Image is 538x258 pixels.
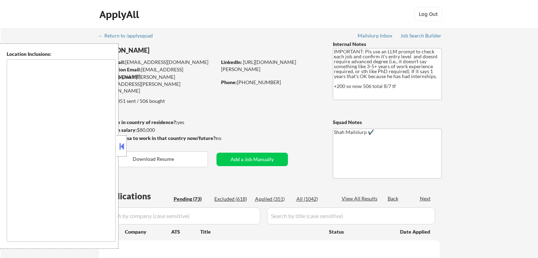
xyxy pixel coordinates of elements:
[174,195,209,203] div: Pending (73)
[221,79,321,86] div: [PHONE_NUMBER]
[329,225,390,238] div: Status
[98,33,160,40] a: ← Return to /applysquad
[99,135,217,141] strong: Will need Visa to work in that country now/future?:
[99,66,216,80] div: [EMAIL_ADDRESS][DOMAIN_NAME]
[221,59,296,72] a: [URL][DOMAIN_NAME][PERSON_NAME]
[342,195,380,202] div: View All Results
[171,228,200,235] div: ATS
[98,33,160,38] div: ← Return to /applysquad
[99,119,177,125] strong: Can work in country of residence?:
[420,195,431,202] div: Next
[200,228,322,235] div: Title
[358,33,393,38] div: Mailslurp Inbox
[99,59,216,66] div: [EMAIL_ADDRESS][DOMAIN_NAME]
[221,79,237,85] strong: Phone:
[99,119,214,126] div: yes
[358,33,393,40] a: Mailslurp Inbox
[400,228,431,235] div: Date Applied
[99,8,141,20] div: ApplyAll
[221,59,242,65] strong: LinkedIn:
[333,41,442,48] div: Internal Notes
[125,228,171,235] div: Company
[214,195,250,203] div: Excluded (618)
[101,192,171,200] div: Applications
[99,98,216,105] div: 351 sent / 506 bought
[99,151,208,167] button: Download Resume
[255,195,290,203] div: Applied (351)
[400,33,442,38] div: Job Search Builder
[296,195,332,203] div: All (1042)
[216,135,236,142] div: no
[99,74,216,94] div: [PERSON_NAME][EMAIL_ADDRESS][PERSON_NAME][DOMAIN_NAME]
[388,195,399,202] div: Back
[267,207,435,224] input: Search by title (case sensitive)
[333,119,442,126] div: Squad Notes
[101,207,260,224] input: Search by company (case sensitive)
[414,7,442,21] button: Log Out
[7,51,116,58] div: Location Inclusions:
[216,153,288,166] button: Add a Job Manually
[99,127,216,134] div: $80,000
[99,46,244,55] div: [PERSON_NAME]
